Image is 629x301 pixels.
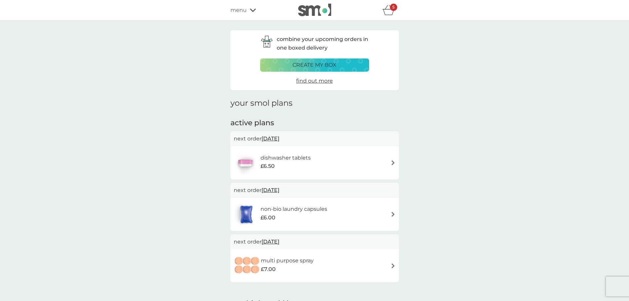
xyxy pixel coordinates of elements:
span: [DATE] [262,132,279,145]
span: [DATE] [262,184,279,197]
img: arrow right [391,160,396,165]
p: next order [234,186,396,195]
img: arrow right [391,263,396,268]
img: dishwasher tablets [234,151,257,174]
p: create my box [293,61,336,69]
p: next order [234,134,396,143]
span: £6.50 [261,162,275,170]
button: create my box [260,58,369,72]
span: menu [230,6,247,15]
p: combine your upcoming orders in one boxed delivery [277,35,369,52]
span: £7.00 [261,265,276,274]
img: arrow right [391,212,396,217]
img: smol [298,4,331,16]
h6: multi purpose spray [261,256,314,265]
span: [DATE] [262,235,279,248]
p: next order [234,238,396,246]
h1: your smol plans [230,98,399,108]
a: find out more [296,77,333,85]
img: multi purpose spray [234,254,261,277]
span: £6.00 [261,213,275,222]
span: find out more [296,78,333,84]
div: basket [382,4,399,17]
h6: non-bio laundry capsules [261,205,327,213]
h2: active plans [230,118,399,128]
h6: dishwasher tablets [261,154,311,162]
img: non-bio laundry capsules [234,203,259,226]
